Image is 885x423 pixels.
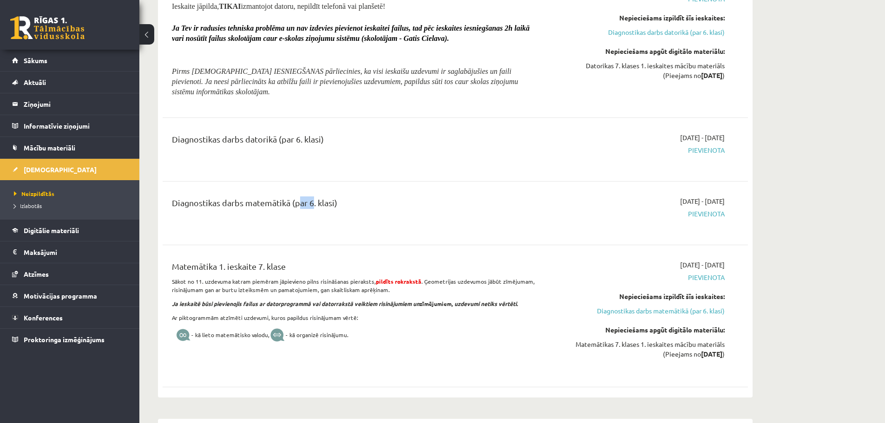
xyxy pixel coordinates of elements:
span: Sākums [24,56,47,65]
span: Pirms [DEMOGRAPHIC_DATA] IESNIEGŠANAS pārliecinies, ka visi ieskaišu uzdevumi ir saglabājušies un... [172,67,518,96]
span: Pievienota [550,145,725,155]
div: Nepieciešams apgūt digitālo materiālu: [550,325,725,335]
strong: [DATE] [701,350,722,358]
span: Mācību materiāli [24,143,75,152]
div: Diagnostikas darbs datorikā (par 6. klasi) [172,133,536,150]
a: Motivācijas programma [12,285,128,306]
a: Digitālie materiāli [12,220,128,241]
a: Izlabotās [14,202,130,210]
span: [DATE] - [DATE] [680,133,725,143]
legend: Ziņojumi [24,93,128,115]
i: , uzdevumi netiks vērtēti. [452,300,518,307]
img: nlxdclX5TJEpSUOp6sKb4sy0LYPK9xgpm2rkqevz+KDjWcWUyrI+Z9y9v0FcvZ6Wm++UNcAAAAASUVORK5CYII= [269,328,286,343]
span: [DATE] - [DATE] [680,260,725,270]
a: [DEMOGRAPHIC_DATA] [12,159,128,180]
span: Proktoringa izmēģinājums [24,335,105,344]
span: [DATE] - [DATE] [680,196,725,206]
a: Konferences [12,307,128,328]
span: Neizpildītās [14,190,54,197]
span: Pievienota [550,209,725,219]
div: Nepieciešams izpildīt šīs ieskaites: [550,292,725,301]
img: A1x9P9OIUn3nQAAAABJRU5ErkJggg== [175,327,191,344]
p: - kā lieto matemātisko valodu, - kā organizē risinājumu. [172,327,536,344]
span: Digitālie materiāli [24,226,79,234]
div: Datorikas 7. klases 1. ieskaites mācību materiāls (Pieejams no ) [550,61,725,80]
span: Ja Tev ir radusies tehniska problēma un nav izdevies pievienot ieskaitei failus, tad pēc ieskaite... [172,24,530,42]
a: Atzīmes [12,263,128,285]
a: Neizpildītās [14,189,130,198]
div: Matemātikas 7. klases 1. ieskaites mācību materiāls (Pieejams no ) [550,339,725,359]
p: Ar piktogrammām atzīmēti uzdevumi, kuros papildus risinājumam vērtē: [172,313,536,322]
b: TIKAI [219,2,241,10]
a: Diagnostikas darbs datorikā (par 6. klasi) [550,27,725,37]
a: Sākums [12,50,128,71]
legend: Informatīvie ziņojumi [24,115,128,137]
span: Konferences [24,313,63,322]
span: Ieskaite jāpilda, izmantojot datoru, nepildīt telefonā vai planšetē! [172,2,385,10]
a: Diagnostikas darbs matemātikā (par 6. klasi) [550,306,725,316]
div: Diagnostikas darbs matemātikā (par 6. klasi) [172,196,536,214]
a: Maksājumi [12,241,128,263]
a: Rīgas 1. Tālmācības vidusskola [10,16,85,39]
span: Aktuāli [24,78,46,86]
p: Sākot no 11. uzdevuma katram piemēram jāpievieno pilns risināšanas pieraksts, . Ģeometrijas uzdev... [172,277,536,294]
strong: pildīts rokrakstā [376,278,421,285]
div: Nepieciešams apgūt digitālo materiālu: [550,46,725,56]
a: Informatīvie ziņojumi [12,115,128,137]
span: Izlabotās [14,202,42,209]
b: zīmējumiem [420,300,518,307]
i: Ja ieskaitē būsi pievienojis failus ar datorprogrammā vai datorrakstā veiktiem risinājumiem un [172,300,420,307]
legend: Maksājumi [24,241,128,263]
span: Atzīmes [24,270,49,278]
a: Mācību materiāli [12,137,128,158]
a: Ziņojumi [12,93,128,115]
div: Matemātika 1. ieskaite 7. klase [172,260,536,277]
a: Proktoringa izmēģinājums [12,329,128,350]
div: Nepieciešams izpildīt šīs ieskaites: [550,13,725,23]
span: Pievienota [550,273,725,282]
a: Aktuāli [12,72,128,93]
strong: [DATE] [701,71,722,79]
span: Motivācijas programma [24,292,97,300]
span: [DEMOGRAPHIC_DATA] [24,165,97,174]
